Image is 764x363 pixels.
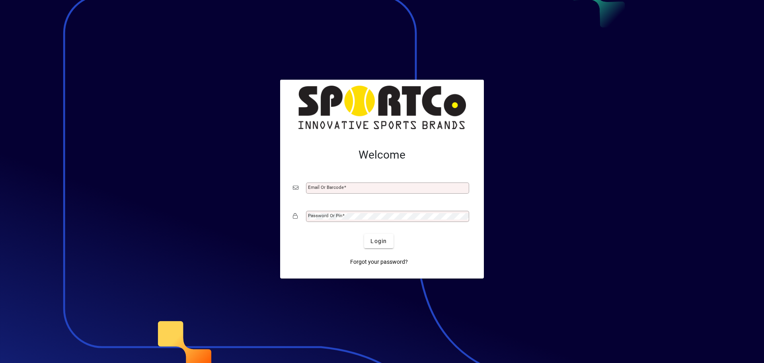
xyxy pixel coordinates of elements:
[364,234,393,248] button: Login
[308,184,344,190] mat-label: Email or Barcode
[293,148,471,162] h2: Welcome
[308,213,342,218] mat-label: Password or Pin
[350,258,408,266] span: Forgot your password?
[370,237,387,245] span: Login
[347,255,411,269] a: Forgot your password?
